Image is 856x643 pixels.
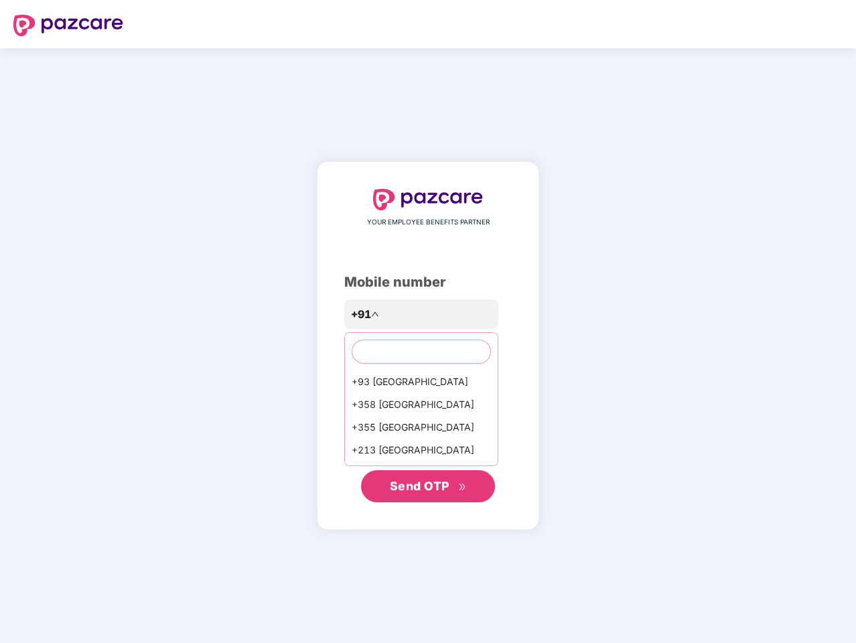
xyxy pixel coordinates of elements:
div: +1684 AmericanSamoa [345,461,498,484]
button: Send OTPdouble-right [361,470,495,502]
div: +358 [GEOGRAPHIC_DATA] [345,393,498,416]
span: Send OTP [390,479,449,493]
span: up [371,310,379,318]
img: logo [13,15,123,36]
div: Mobile number [344,272,512,293]
img: logo [373,189,483,210]
div: +93 [GEOGRAPHIC_DATA] [345,370,498,393]
div: +355 [GEOGRAPHIC_DATA] [345,416,498,439]
span: +91 [351,306,371,323]
span: double-right [458,483,467,492]
span: YOUR EMPLOYEE BENEFITS PARTNER [367,217,490,228]
div: +213 [GEOGRAPHIC_DATA] [345,439,498,461]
